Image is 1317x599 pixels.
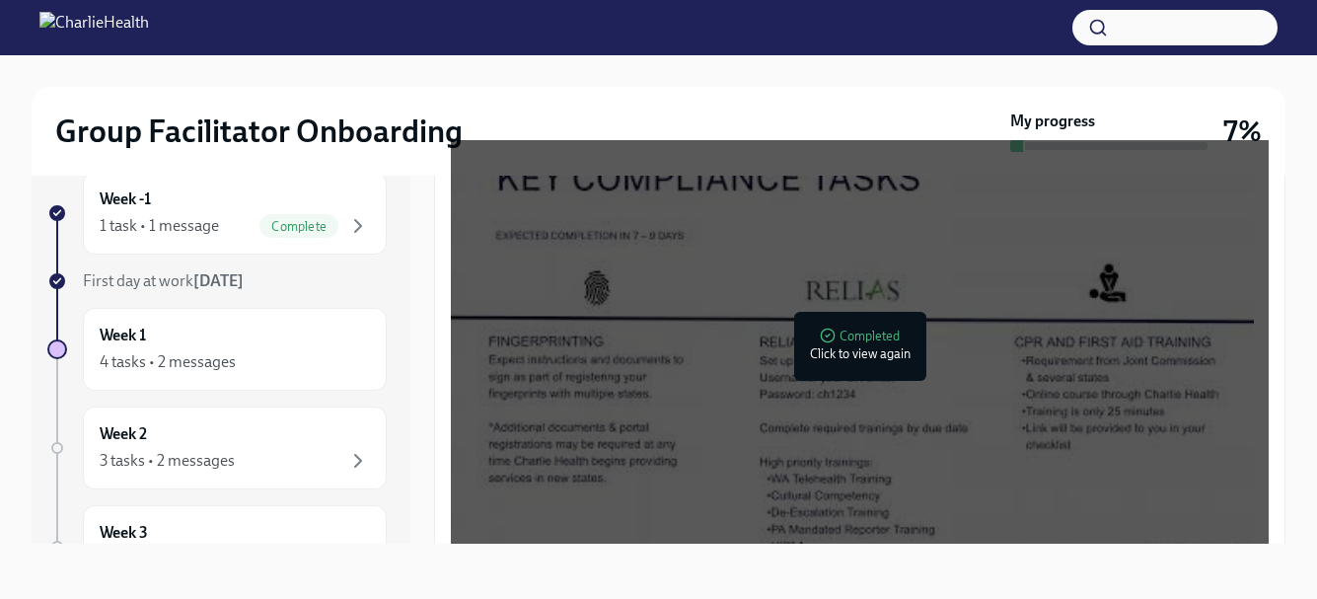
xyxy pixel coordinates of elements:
h6: Week -1 [100,188,151,210]
div: 3 tasks • 2 messages [100,450,235,472]
span: Complete [259,219,338,234]
a: Week 23 tasks • 2 messages [47,407,387,489]
img: CharlieHealth [39,12,149,43]
strong: [DATE] [193,271,244,290]
a: Week 3 [47,505,387,588]
div: 1 task • 1 message [100,215,219,237]
h2: Group Facilitator Onboarding [55,112,463,151]
strong: My progress [1010,111,1095,132]
div: 4 tasks • 2 messages [100,351,236,373]
h6: Week 1 [100,325,146,346]
a: Week -11 task • 1 messageComplete [47,172,387,255]
h6: Week 2 [100,423,147,445]
a: First day at work[DATE] [47,270,387,292]
h6: Week 3 [100,522,148,544]
a: Week 14 tasks • 2 messages [47,308,387,391]
h3: 7% [1223,113,1262,149]
span: First day at work [83,271,244,290]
